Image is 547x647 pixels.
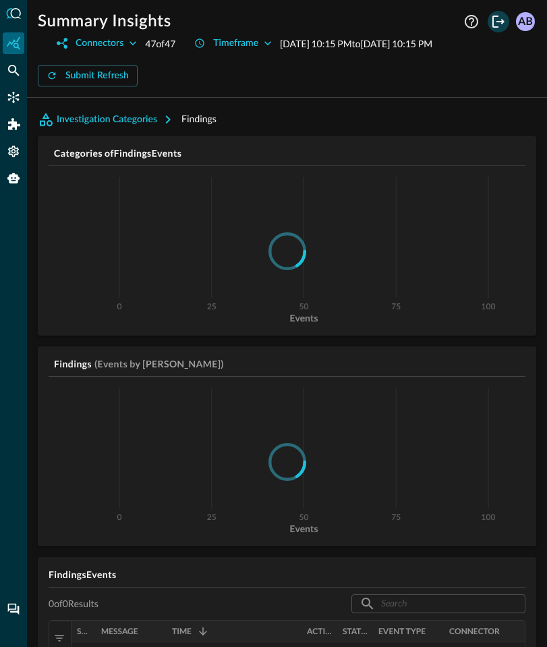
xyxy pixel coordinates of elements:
[3,167,24,189] div: Query Agent
[186,32,280,54] button: Timeframe
[461,11,482,32] button: Help
[3,59,24,81] div: Federated Search
[54,147,525,160] h5: Categories of Findings Events
[3,86,24,108] div: Connectors
[54,357,92,371] h5: Findings
[381,591,494,616] input: Search
[49,32,145,54] button: Connectors
[49,598,98,610] p: 0 of 0 Results
[65,68,129,84] div: Submit Refresh
[76,35,123,52] div: Connectors
[38,109,181,130] button: Investigation Categories
[38,11,171,32] h1: Summary Insights
[280,36,432,51] p: [DATE] 10:15 PM to [DATE] 10:15 PM
[94,357,224,371] h5: (Events by [PERSON_NAME])
[3,140,24,162] div: Settings
[488,11,509,32] button: Logout
[3,598,24,620] div: Chat
[213,35,258,52] div: Timeframe
[38,65,138,86] button: Submit Refresh
[516,12,535,31] div: AB
[49,568,525,581] h5: Findings Events
[181,113,217,124] span: Findings
[3,32,24,54] div: Summary Insights
[145,36,175,51] p: 47 of 47
[3,113,25,135] div: Addons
